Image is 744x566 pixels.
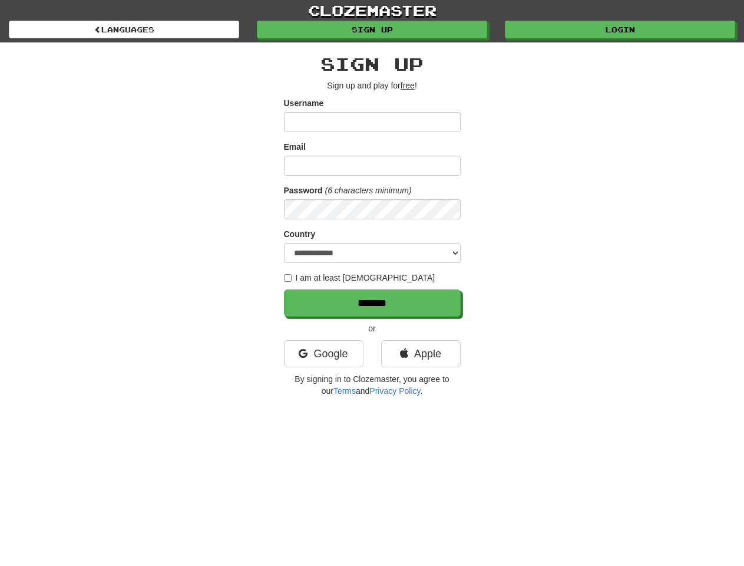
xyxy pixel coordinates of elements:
a: Languages [9,21,239,38]
a: Privacy Policy [369,386,420,396]
a: Sign up [257,21,487,38]
p: or [284,323,461,334]
label: I am at least [DEMOGRAPHIC_DATA] [284,272,435,284]
label: Email [284,141,306,153]
h2: Sign up [284,54,461,74]
label: Password [284,185,323,196]
p: By signing in to Clozemaster, you agree to our and . [284,373,461,397]
input: I am at least [DEMOGRAPHIC_DATA] [284,274,292,282]
a: Google [284,340,363,367]
em: (6 characters minimum) [325,186,412,195]
label: Username [284,97,324,109]
a: Terms [333,386,356,396]
p: Sign up and play for ! [284,80,461,91]
label: Country [284,228,316,240]
a: Apple [381,340,461,367]
a: Login [505,21,735,38]
u: free [401,81,415,90]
